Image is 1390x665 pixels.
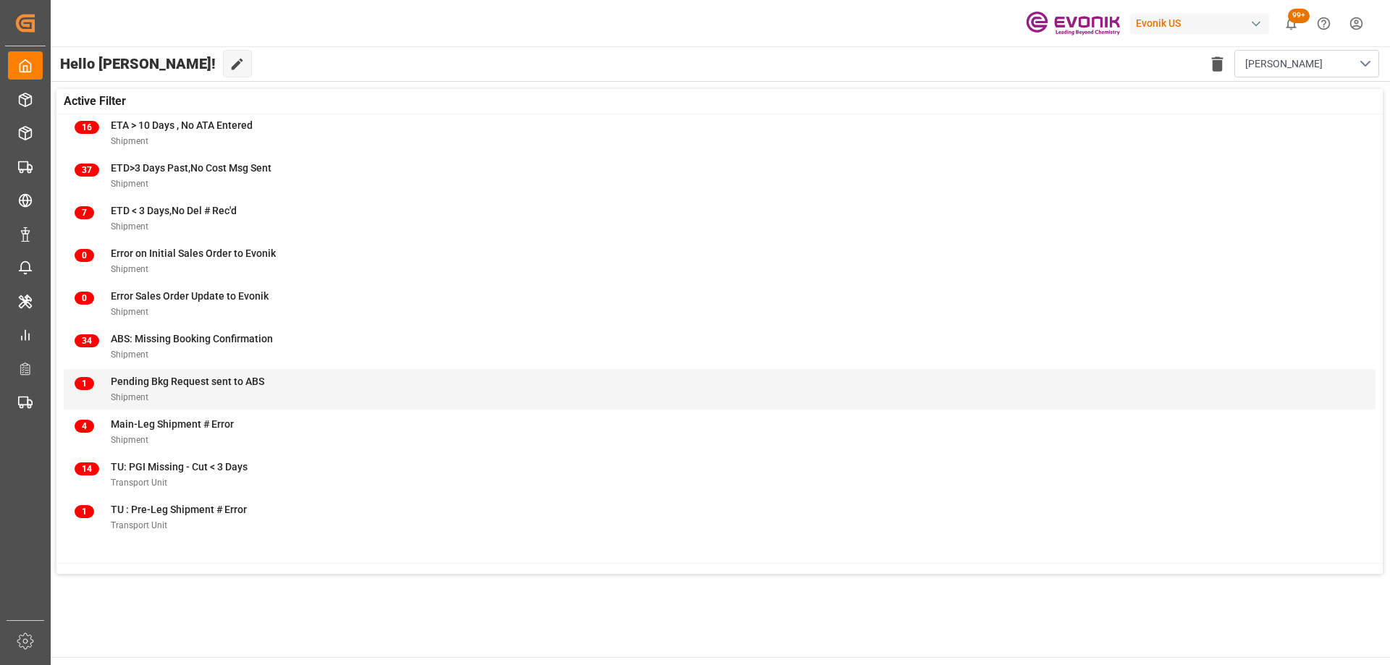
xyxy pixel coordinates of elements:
[75,164,99,177] span: 37
[60,50,216,77] span: Hello [PERSON_NAME]!
[75,459,1365,490] a: 14TU: PGI Missing - Cut < 3 DaysTransport Unit
[75,203,1365,234] a: 7ETD < 3 Days,No Del # Rec'dShipment
[111,478,167,488] span: Transport Unit
[111,435,148,445] span: Shipment
[75,289,1365,319] a: 0Error Sales Order Update to EvonikShipment
[111,504,247,515] span: TU : Pre-Leg Shipment # Error
[111,221,148,232] span: Shipment
[111,119,253,131] span: ETA > 10 Days , No ATA Entered
[75,121,99,134] span: 16
[1234,50,1379,77] button: open menu
[1275,7,1307,40] button: show 100 new notifications
[111,520,167,530] span: Transport Unit
[111,376,264,387] span: Pending Bkg Request sent to ABS
[111,179,148,189] span: Shipment
[75,377,94,390] span: 1
[75,206,94,219] span: 7
[75,334,99,347] span: 34
[1288,9,1310,23] span: 99+
[111,307,148,317] span: Shipment
[75,246,1365,276] a: 0Error on Initial Sales Order to EvonikShipment
[64,93,126,110] span: Active Filter
[75,374,1365,404] a: 1Pending Bkg Request sent to ABSShipment
[75,462,99,475] span: 14
[111,350,148,360] span: Shipment
[111,418,234,430] span: Main-Leg Shipment # Error
[75,417,1365,447] a: 4Main-Leg Shipment # ErrorShipment
[111,205,237,216] span: ETD < 3 Days,No Del # Rec'd
[111,461,248,473] span: TU: PGI Missing - Cut < 3 Days
[1307,7,1340,40] button: Help Center
[75,502,1365,533] a: 1TU : Pre-Leg Shipment # ErrorTransport Unit
[111,333,273,344] span: ABS: Missing Booking Confirmation
[1026,11,1120,36] img: Evonik-brand-mark-Deep-Purple-RGB.jpeg_1700498283.jpeg
[75,292,94,305] span: 0
[1130,9,1275,37] button: Evonik US
[111,247,276,259] span: Error on Initial Sales Order to Evonik
[111,290,269,302] span: Error Sales Order Update to Evonik
[1245,56,1323,72] span: [PERSON_NAME]
[75,249,94,262] span: 0
[75,420,94,433] span: 4
[75,505,94,518] span: 1
[75,331,1365,362] a: 34ABS: Missing Booking ConfirmationShipment
[111,392,148,402] span: Shipment
[1130,13,1269,34] div: Evonik US
[111,264,148,274] span: Shipment
[111,162,271,174] span: ETD>3 Days Past,No Cost Msg Sent
[75,118,1365,148] a: 16ETA > 10 Days , No ATA EnteredShipment
[75,161,1365,191] a: 37ETD>3 Days Past,No Cost Msg SentShipment
[111,136,148,146] span: Shipment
